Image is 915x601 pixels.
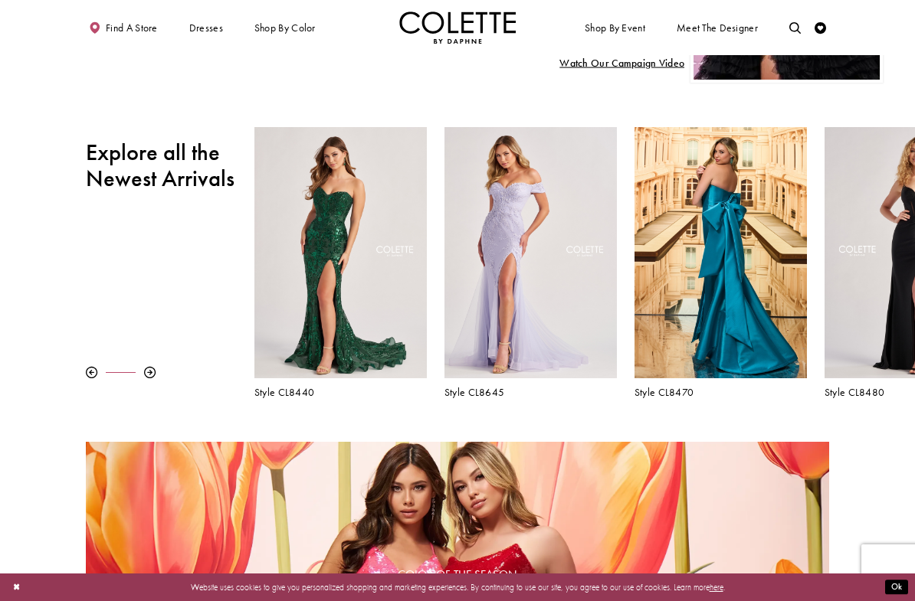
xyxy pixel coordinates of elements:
[444,127,617,378] a: Visit Colette by Daphne Style No. CL8645 Page
[625,119,815,407] div: Colette by Daphne Style No. CL8470
[254,22,316,34] span: Shop by color
[585,22,645,34] span: Shop By Event
[86,139,237,193] h2: Explore all the Newest Arrivals
[677,22,758,34] span: Meet the designer
[559,57,684,68] span: Play Slide #15 Video
[812,11,829,44] a: Check Wishlist
[186,11,226,44] span: Dresses
[84,580,831,595] p: Website uses cookies to give you personalized shopping and marketing experiences. By continuing t...
[435,119,625,407] div: Colette by Daphne Style No. CL8645
[710,582,723,593] a: here
[251,11,318,44] span: Shop by color
[635,127,807,378] a: Visit Colette by Daphne Style No. CL8470 Page
[245,119,435,407] div: Colette by Daphne Style No. CL8440
[582,11,648,44] span: Shop By Event
[786,11,804,44] a: Toggle search
[885,580,908,595] button: Submit Dialog
[254,387,427,398] a: Style CL8440
[254,127,427,378] a: Visit Colette by Daphne Style No. CL8440 Page
[86,11,160,44] a: Find a store
[7,577,26,598] button: Close Dialog
[189,22,223,34] span: Dresses
[303,568,612,581] span: Color of the Season
[399,11,516,44] a: Visit Home Page
[635,387,807,398] a: Style CL8470
[399,11,516,44] img: Colette by Daphne
[674,11,761,44] a: Meet the designer
[106,22,158,34] span: Find a store
[444,387,617,398] a: Style CL8645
